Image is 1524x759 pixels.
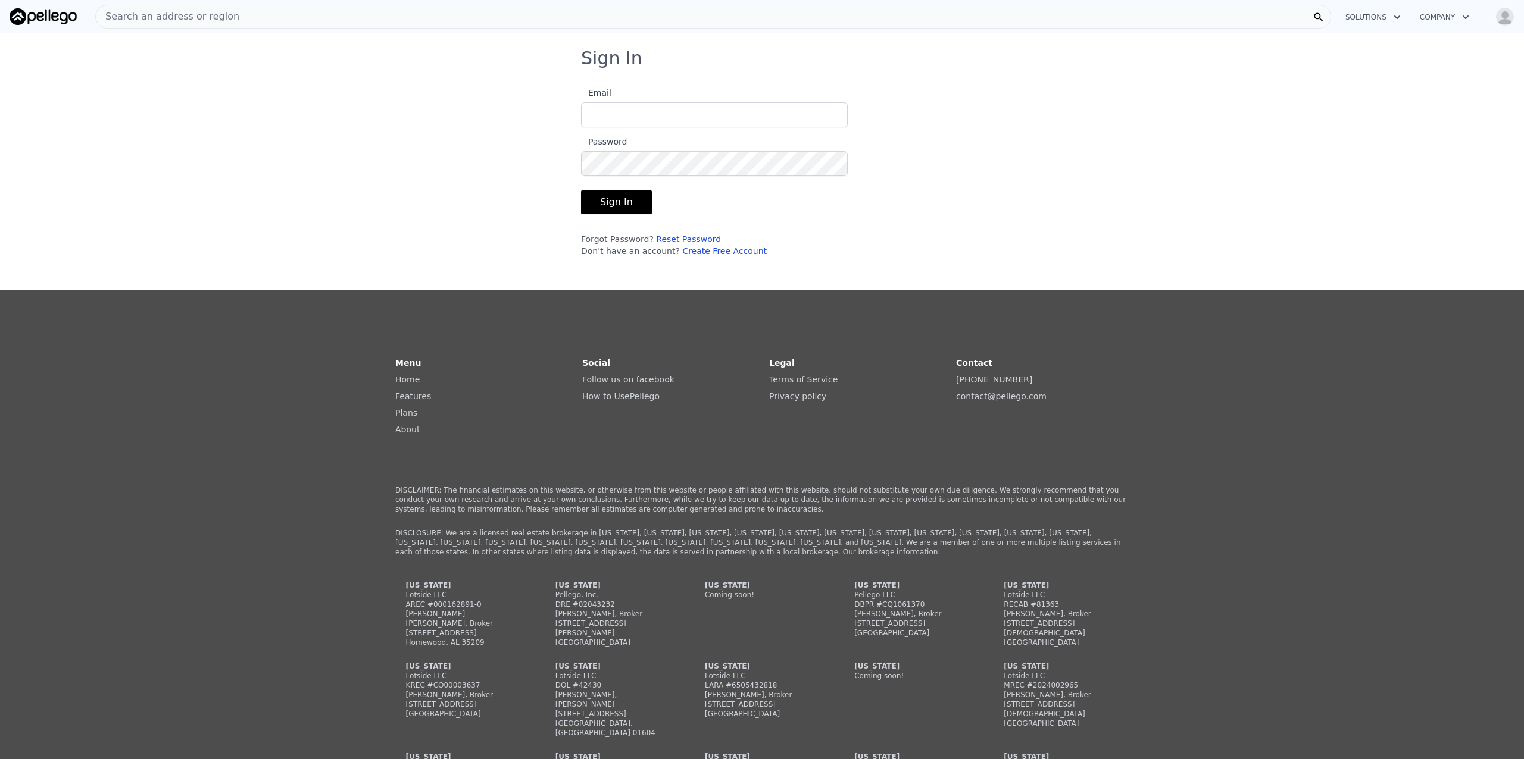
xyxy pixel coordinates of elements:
strong: Legal [769,358,795,368]
div: AREC #000162891-0 [406,600,520,609]
div: [US_STATE] [705,661,819,671]
a: contact@pellego.com [956,391,1047,401]
div: [US_STATE] [406,581,520,590]
div: [US_STATE] [1004,661,1118,671]
div: Lotside LLC [555,671,670,680]
div: [STREET_ADDRESS] [854,619,969,628]
div: [US_STATE] [406,661,520,671]
div: Coming soon! [705,590,819,600]
div: [PERSON_NAME], Broker [555,609,670,619]
div: [GEOGRAPHIC_DATA] [406,709,520,719]
div: Lotside LLC [406,671,520,680]
a: Home [395,375,420,384]
div: [STREET_ADDRESS] [705,700,819,709]
div: DBPR #CQ1061370 [854,600,969,609]
div: [US_STATE] [705,581,819,590]
div: Pellego LLC [854,590,969,600]
div: [STREET_ADDRESS] [406,628,520,638]
div: DOL #42430 [555,680,670,690]
div: [PERSON_NAME], Broker [854,609,969,619]
a: [PHONE_NUMBER] [956,375,1032,384]
div: [STREET_ADDRESS] [555,709,670,719]
div: [US_STATE] [854,581,969,590]
a: Privacy policy [769,391,826,401]
div: Lotside LLC [705,671,819,680]
p: DISCLOSURE: We are a licensed real estate brokerage in [US_STATE], [US_STATE], [US_STATE], [US_ST... [395,528,1129,557]
div: [PERSON_NAME], Broker [406,690,520,700]
a: Reset Password [656,234,721,244]
span: Email [581,88,611,98]
a: Features [395,391,431,401]
div: [PERSON_NAME], Broker [1004,690,1118,700]
div: [GEOGRAPHIC_DATA] [1004,638,1118,647]
div: [GEOGRAPHIC_DATA] [705,709,819,719]
div: LARA #6505432818 [705,680,819,690]
div: [PERSON_NAME], [PERSON_NAME] [555,690,670,709]
span: Search an address or region [96,10,239,24]
div: Homewood, AL 35209 [406,638,520,647]
div: Coming soon! [854,671,969,680]
a: Create Free Account [682,246,767,256]
strong: Contact [956,358,992,368]
div: [STREET_ADDRESS][DEMOGRAPHIC_DATA] [1004,619,1118,638]
div: [STREET_ADDRESS][PERSON_NAME] [555,619,670,638]
a: About [395,425,420,434]
div: MREC #2024002965 [1004,680,1118,690]
img: avatar [1495,7,1514,26]
div: [PERSON_NAME] [PERSON_NAME], Broker [406,609,520,628]
div: Lotside LLC [1004,671,1118,680]
div: KREC #CO00003637 [406,680,520,690]
div: [GEOGRAPHIC_DATA], [GEOGRAPHIC_DATA] 01604 [555,719,670,738]
div: Lotside LLC [406,590,520,600]
input: Password [581,151,848,176]
div: Pellego, Inc. [555,590,670,600]
div: [STREET_ADDRESS] [406,700,520,709]
button: Sign In [581,190,652,214]
div: [US_STATE] [555,581,670,590]
div: [GEOGRAPHIC_DATA] [1004,719,1118,728]
strong: Social [582,358,610,368]
p: DISCLAIMER: The financial estimates on this website, or otherwise from this website or people aff... [395,485,1129,514]
span: Password [581,137,627,146]
a: Plans [395,408,417,418]
a: Follow us on facebook [582,375,674,384]
div: DRE #02043232 [555,600,670,609]
img: Pellego [10,8,77,25]
div: [GEOGRAPHIC_DATA] [555,638,670,647]
strong: Menu [395,358,421,368]
div: Forgot Password? Don't have an account? [581,233,848,257]
div: Lotside LLC [1004,590,1118,600]
a: How to UsePellego [582,391,660,401]
div: [PERSON_NAME], Broker [705,690,819,700]
input: Email [581,102,848,127]
div: RECAB #81363 [1004,600,1118,609]
div: [STREET_ADDRESS][DEMOGRAPHIC_DATA] [1004,700,1118,719]
button: Company [1410,7,1479,28]
div: [US_STATE] [555,661,670,671]
div: [US_STATE] [854,661,969,671]
button: Solutions [1336,7,1410,28]
a: Terms of Service [769,375,838,384]
div: [PERSON_NAME], Broker [1004,609,1118,619]
div: [GEOGRAPHIC_DATA] [854,628,969,638]
h3: Sign In [581,48,943,69]
div: [US_STATE] [1004,581,1118,590]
